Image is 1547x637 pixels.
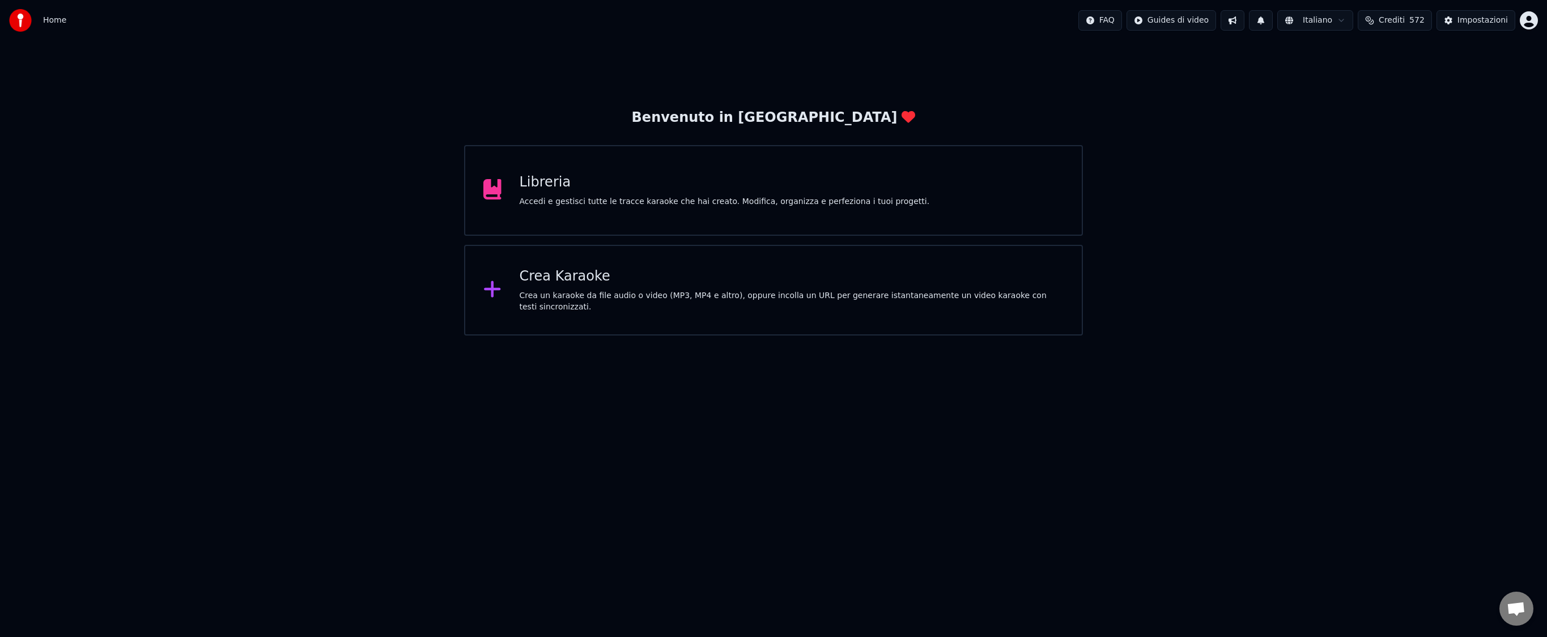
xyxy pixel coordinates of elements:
div: Accedi e gestisci tutte le tracce karaoke che hai creato. Modifica, organizza e perfeziona i tuoi... [520,196,930,207]
div: Aprire la chat [1499,592,1533,626]
span: 572 [1409,15,1425,26]
button: Impostazioni [1436,10,1515,31]
div: Crea un karaoke da file audio o video (MP3, MP4 e altro), oppure incolla un URL per generare ista... [520,290,1064,313]
button: Guides di video [1127,10,1216,31]
img: youka [9,9,32,32]
button: FAQ [1078,10,1122,31]
div: Impostazioni [1457,15,1508,26]
span: Home [43,15,66,26]
div: Benvenuto in [GEOGRAPHIC_DATA] [632,109,916,127]
span: Crediti [1379,15,1405,26]
button: Crediti572 [1358,10,1432,31]
div: Libreria [520,173,930,192]
div: Crea Karaoke [520,267,1064,286]
nav: breadcrumb [43,15,66,26]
